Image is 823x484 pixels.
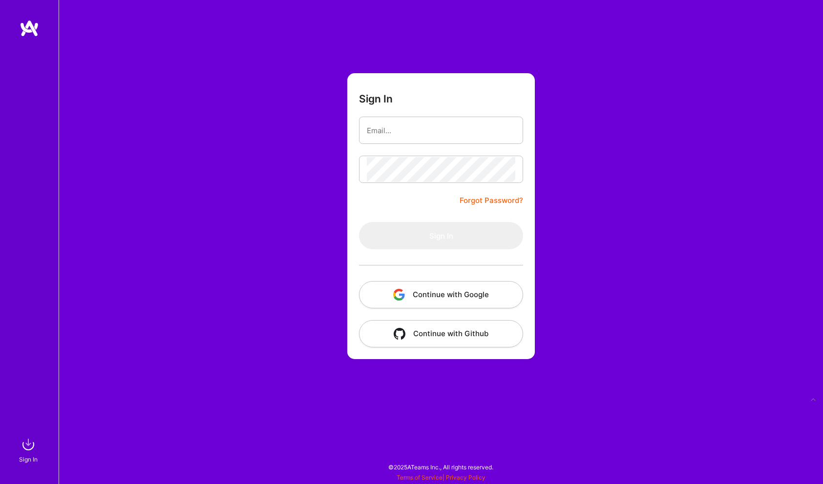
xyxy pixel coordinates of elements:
[19,454,38,464] div: Sign In
[359,281,523,308] button: Continue with Google
[359,320,523,347] button: Continue with Github
[359,93,393,105] h3: Sign In
[59,455,823,479] div: © 2025 ATeams Inc., All rights reserved.
[19,435,38,454] img: sign in
[359,222,523,249] button: Sign In
[367,118,515,143] input: Email...
[446,474,485,481] a: Privacy Policy
[21,435,38,464] a: sign inSign In
[394,328,405,340] img: icon
[397,474,443,481] a: Terms of Service
[20,20,39,37] img: logo
[460,195,523,206] a: Forgot Password?
[397,474,485,481] span: |
[393,289,405,301] img: icon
